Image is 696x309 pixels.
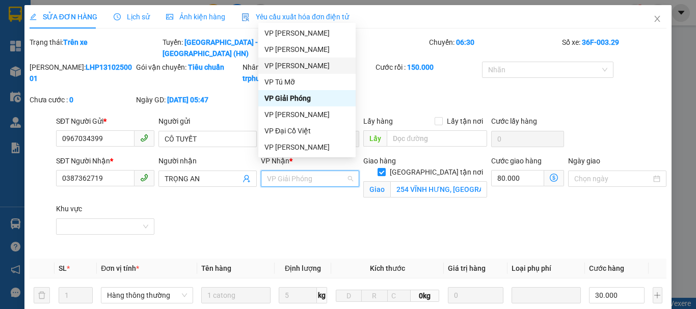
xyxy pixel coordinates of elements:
label: Cước lấy hàng [491,117,537,125]
b: 0 [69,96,73,104]
span: SL [59,264,67,272]
span: phone [140,134,148,142]
b: [GEOGRAPHIC_DATA] - [GEOGRAPHIC_DATA] (HN) [163,38,258,58]
input: Dọc đường [387,130,487,147]
div: SĐT Người Nhận [56,155,154,166]
div: VP Tú Mỡ [264,76,350,88]
div: Trạng thái: [29,37,162,59]
label: Cước giao hàng [491,157,542,165]
span: Ảnh kiện hàng [166,13,225,21]
input: 0 [448,287,503,303]
b: trphuong0932458188.vinhquang [243,74,349,82]
label: Ngày giao [568,157,600,165]
div: VP QUANG TRUNG [258,25,356,41]
span: dollar-circle [550,174,558,182]
div: VP Đại Cồ Việt [264,125,350,136]
b: [DATE] 05:47 [167,96,208,104]
div: SĐT Người Gửi [56,116,154,127]
div: Gói vận chuyển: [136,62,240,73]
div: Cước rồi : [376,62,480,73]
div: Số xe: [561,37,667,59]
b: Tiêu chuẩn [188,63,224,71]
span: 0kg [411,290,440,302]
input: Cước lấy hàng [491,131,564,147]
span: close [653,15,661,23]
div: Chuyến: [428,37,561,59]
div: VP Giải Phóng [258,90,356,106]
div: Người gửi [158,116,257,127]
span: Đơn vị tính [101,264,139,272]
button: plus [653,287,662,303]
b: Trên xe [63,38,88,46]
span: user-add [243,175,251,183]
div: VP [PERSON_NAME] [264,27,350,39]
span: Lịch sử [114,13,150,21]
div: VP Linh Đàm [258,58,356,74]
span: edit [30,13,37,20]
input: D [336,290,362,302]
span: [GEOGRAPHIC_DATA] tận nơi [386,166,487,178]
span: Giao [363,181,390,198]
span: Hàng thông thường [107,288,187,303]
input: R [361,290,387,302]
div: Ngày GD: [136,94,240,105]
span: VP Nhận [261,157,289,165]
div: Khu vực [56,203,154,214]
div: Nhân viên tạo: [243,62,373,84]
div: VP Trần Khát Chân [258,139,356,155]
span: VP Giải Phóng [267,171,353,186]
span: Lấy [363,130,387,147]
th: Loại phụ phí [507,259,585,278]
div: Chưa cước : [30,94,134,105]
input: Cước giao hàng [491,170,544,186]
div: VP DƯƠNG ĐÌNH NGHỆ [258,106,356,123]
div: VP [PERSON_NAME] [264,60,350,71]
button: Close [643,5,672,34]
span: picture [166,13,173,20]
input: Giao tận nơi [390,181,487,198]
div: VP Tú Mỡ [258,74,356,90]
span: Lấy hàng [363,117,393,125]
span: kg [317,287,327,303]
div: VP Đại Cồ Việt [258,123,356,139]
div: VP LÊ HỒNG PHONG [258,41,356,58]
div: VP [PERSON_NAME] [264,44,350,55]
span: Yêu cầu xuất hóa đơn điện tử [242,13,349,21]
span: phone [140,174,148,182]
div: VP [PERSON_NAME] [264,142,350,153]
span: Lấy tận nơi [443,116,487,127]
div: Ngày: [295,37,427,59]
div: Tuyến: [162,37,295,59]
span: Giá trị hàng [448,264,486,272]
span: SỬA ĐƠN HÀNG [30,13,97,21]
b: 36F-003.29 [582,38,619,46]
button: delete [34,287,50,303]
div: [PERSON_NAME]: [30,62,134,84]
div: VP Giải Phóng [264,93,350,104]
b: 06:30 [456,38,474,46]
span: clock-circle [114,13,121,20]
span: Cước hàng [589,264,624,272]
div: Người nhận [158,155,257,166]
span: Định lượng [285,264,321,272]
span: Giao hàng [363,157,396,165]
input: VD: Bàn, Ghế [201,287,271,303]
img: icon [242,13,250,21]
input: Ngày giao [574,173,651,184]
span: Tên hàng [201,264,231,272]
input: C [387,290,411,302]
b: 150.000 [407,63,434,71]
div: VP [PERSON_NAME] [264,109,350,120]
span: Kích thước [370,264,405,272]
